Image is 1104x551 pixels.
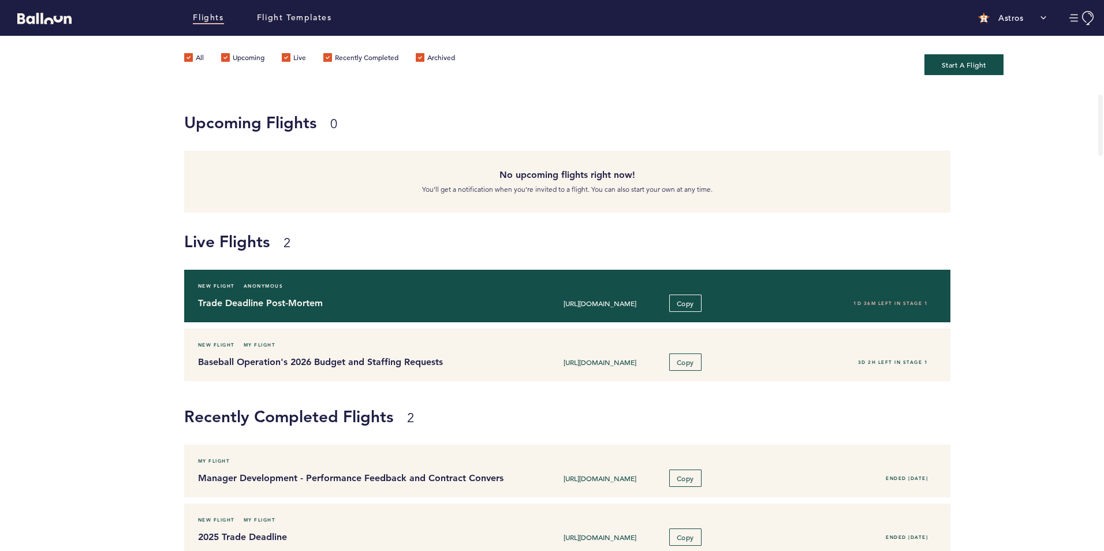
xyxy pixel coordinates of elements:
[677,474,694,483] span: Copy
[184,230,1095,253] h1: Live Flights
[853,300,928,306] span: 1D 36M left in stage 1
[416,53,455,65] label: Archived
[323,53,398,65] label: Recently Completed
[924,54,1004,75] button: Start A Flight
[244,339,276,351] span: My Flight
[972,6,1052,29] button: Astros
[886,534,928,540] span: Ended [DATE]
[998,12,1023,24] p: Astros
[330,116,337,132] small: 0
[184,53,204,65] label: All
[669,353,702,371] button: Copy
[198,530,496,544] h4: 2025 Trade Deadline
[407,410,414,426] small: 2
[1069,11,1095,25] button: Manage Account
[282,53,306,65] label: Live
[198,296,496,310] h4: Trade Deadline Post-Mortem
[244,514,276,526] span: My Flight
[193,12,223,24] a: Flights
[198,514,235,526] span: New Flight
[669,295,702,312] button: Copy
[198,471,496,485] h4: Manager Development - Performance Feedback and Contract Conversations
[677,358,694,367] span: Copy
[886,475,928,481] span: Ended [DATE]
[9,12,72,24] a: Balloon
[677,533,694,542] span: Copy
[193,184,942,195] p: You’ll get a notification when you’re invited to a flight. You can also start your own at any time.
[221,53,264,65] label: Upcoming
[677,299,694,308] span: Copy
[858,359,928,365] span: 3D 2H left in stage 1
[193,168,942,182] h4: No upcoming flights right now!
[184,111,942,134] h1: Upcoming Flights
[669,470,702,487] button: Copy
[198,280,235,292] span: New Flight
[244,280,284,292] span: Anonymous
[257,12,332,24] a: Flight Templates
[198,455,230,467] span: My Flight
[669,528,702,546] button: Copy
[198,355,496,369] h4: Baseball Operation's 2026 Budget and Staffing Requests
[17,13,72,24] svg: Balloon
[284,235,290,251] small: 2
[184,405,1095,428] h1: Recently Completed Flights
[198,339,235,351] span: New Flight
